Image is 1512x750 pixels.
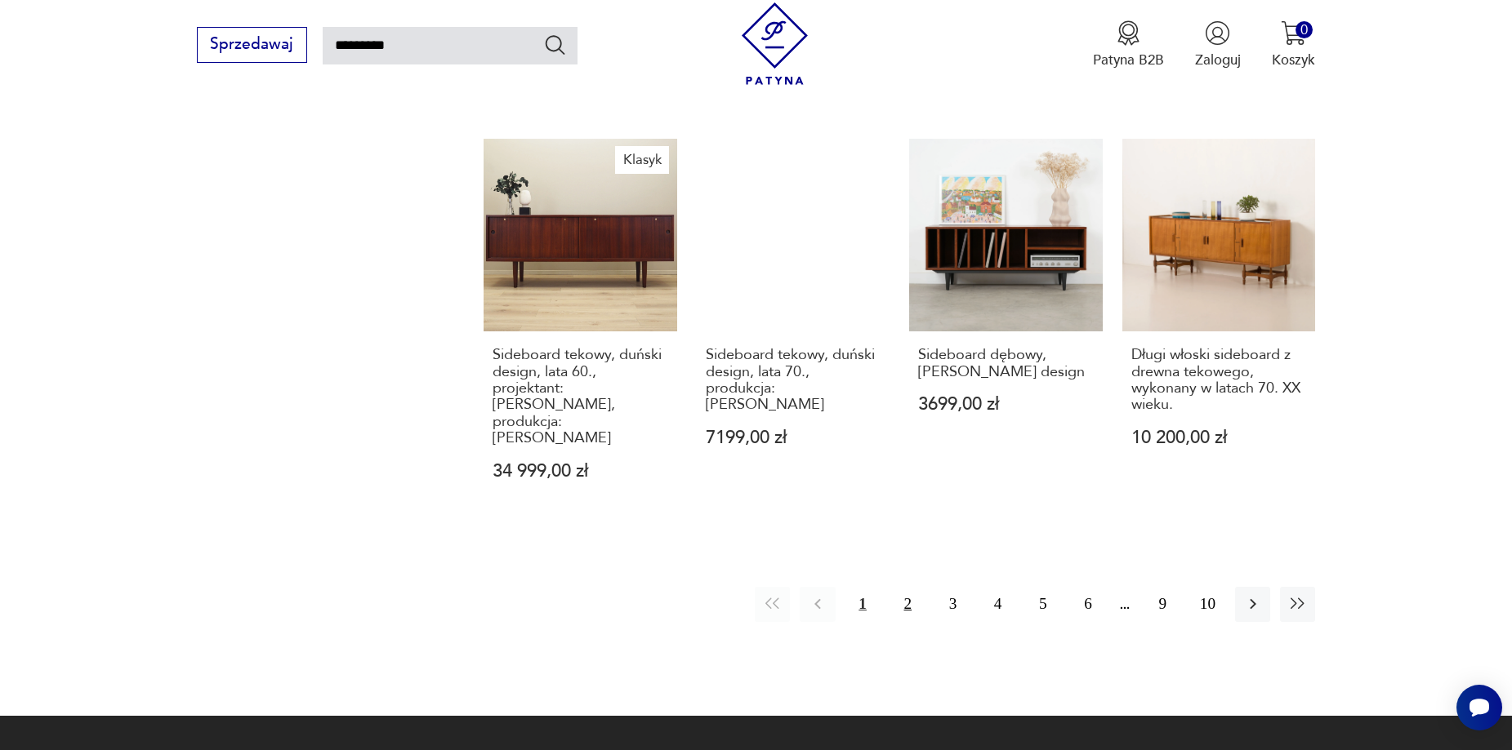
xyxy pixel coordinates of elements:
img: Ikona koszyka [1281,20,1306,46]
button: 4 [980,587,1015,622]
h3: Sideboard tekowy, duński design, lata 60., projektant: [PERSON_NAME], produkcja: [PERSON_NAME] [493,347,668,446]
button: 3 [935,587,970,622]
button: Szukaj [543,33,567,56]
iframe: Smartsupp widget button [1456,685,1502,730]
button: Zaloguj [1195,20,1241,69]
h3: Długi włoski sideboard z drewna tekowego, wykonany w latach 70. XX wieku. [1131,347,1307,414]
h3: Sideboard dębowy, [PERSON_NAME] design [918,347,1094,380]
a: Ikona medaluPatyna B2B [1093,20,1164,69]
button: Patyna B2B [1093,20,1164,69]
button: 2 [890,587,925,622]
p: Zaloguj [1195,51,1241,69]
p: 7199,00 zł [706,429,881,446]
a: KlasykSideboard tekowy, duński design, lata 60., projektant: Hans J. Wegner, produkcja: Ry Møbler... [484,139,677,518]
button: Sprzedawaj [197,27,307,63]
button: 10 [1190,587,1225,622]
p: Koszyk [1272,51,1315,69]
a: Sideboard dębowy, skandynawski designSideboard dębowy, [PERSON_NAME] design3699,00 zł [909,139,1103,518]
button: 1 [845,587,881,622]
a: Sprzedawaj [197,39,307,52]
p: 34 999,00 zł [493,463,668,480]
a: Długi włoski sideboard z drewna tekowego, wykonany w latach 70. XX wieku.Długi włoski sideboard z... [1122,139,1316,518]
button: 5 [1025,587,1060,622]
img: Ikona medalu [1116,20,1141,46]
img: Patyna - sklep z meblami i dekoracjami vintage [734,2,816,85]
button: 0Koszyk [1272,20,1315,69]
div: 0 [1296,21,1313,38]
h3: Sideboard tekowy, duński design, lata 70., produkcja: [PERSON_NAME] [706,347,881,414]
p: 3699,00 zł [918,396,1094,413]
p: 10 200,00 zł [1131,429,1307,446]
button: 9 [1145,587,1180,622]
p: Patyna B2B [1093,51,1164,69]
img: Ikonka użytkownika [1205,20,1230,46]
button: 6 [1070,587,1105,622]
a: Sideboard tekowy, duński design, lata 70., produkcja: DaniaSideboard tekowy, duński design, lata ... [697,139,890,518]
